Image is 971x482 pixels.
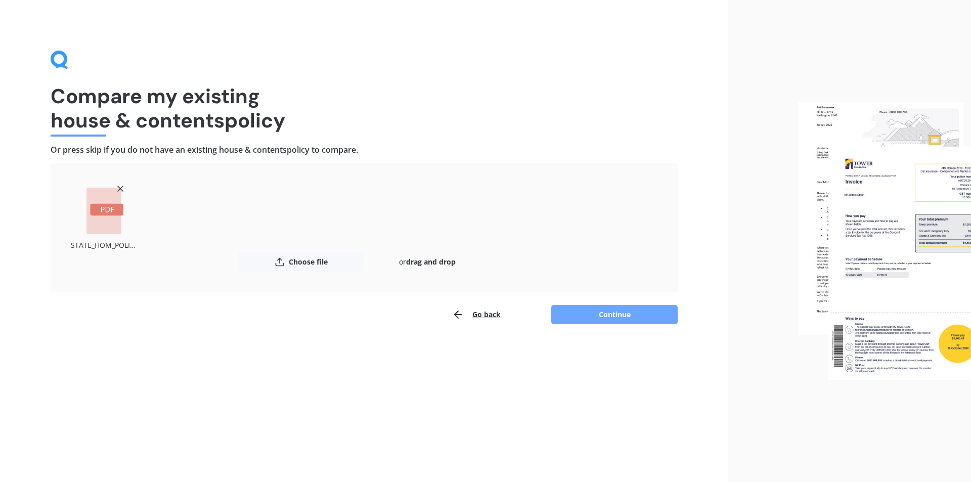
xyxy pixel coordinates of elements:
div: STATE_HOM_POLICY_SCHEDULE_HOMS00369968_20251012223243450.pdf [71,238,139,252]
button: Continue [551,305,678,324]
button: Go back [452,304,501,325]
button: Choose file [238,252,364,272]
img: files.webp [799,102,971,380]
h4: Or press skip if you do not have an existing house & contents policy to compare. [51,145,678,155]
b: drag and drop [406,257,456,267]
div: or [364,252,491,272]
h1: Compare my existing house & contents policy [51,84,678,133]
